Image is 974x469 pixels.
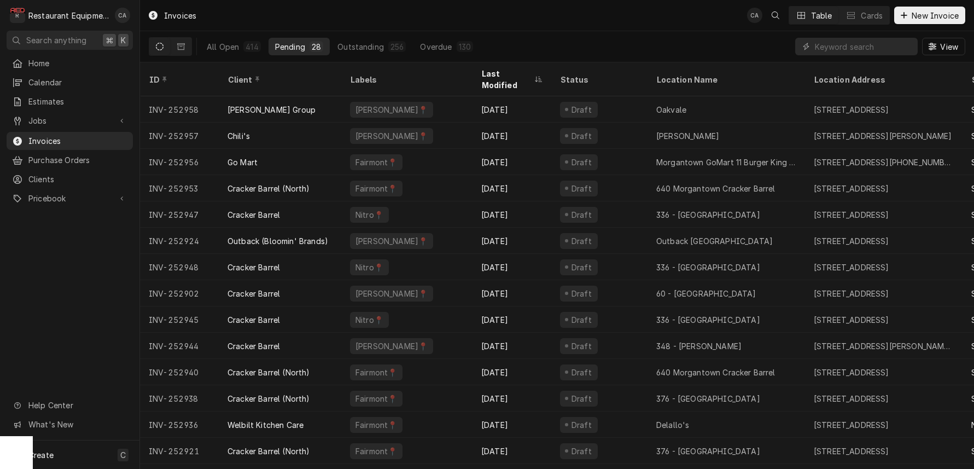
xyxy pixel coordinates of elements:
div: INV-252938 [140,385,219,412]
div: [STREET_ADDRESS] [814,445,889,457]
div: [STREET_ADDRESS] [814,393,889,404]
div: Cracker Barrel [228,288,280,299]
div: INV-252945 [140,306,219,333]
div: 376 - [GEOGRAPHIC_DATA] [656,445,760,457]
div: [DATE] [473,438,551,464]
div: [PERSON_NAME] Group [228,104,316,115]
div: Outback [GEOGRAPHIC_DATA] [656,235,773,247]
div: INV-252958 [140,96,219,123]
div: INV-252957 [140,123,219,149]
div: Cracker Barrel (North) [228,183,310,194]
div: Status [560,74,637,85]
div: 376 - [GEOGRAPHIC_DATA] [656,393,760,404]
div: Labels [350,74,464,85]
div: Draft [570,209,593,221]
div: Draft [570,157,593,168]
a: Invoices [7,132,133,150]
span: Jobs [28,115,111,126]
div: Welbilt Kitchen Care [228,419,304,431]
div: Draft [570,288,593,299]
div: 336 - [GEOGRAPHIC_DATA] [656,314,760,326]
div: Draft [570,393,593,404]
div: [DATE] [473,412,551,438]
div: R [10,8,25,23]
div: [DATE] [473,149,551,175]
span: Calendar [28,77,127,88]
div: [STREET_ADDRESS] [814,288,889,299]
div: [STREET_ADDRESS] [814,235,889,247]
div: Fairmont📍 [354,419,398,431]
span: Purchase Orders [28,154,127,166]
div: [DATE] [473,201,551,228]
a: Purchase Orders [7,151,133,169]
div: Draft [570,445,593,457]
a: Go to Pricebook [7,189,133,207]
div: Cracker Barrel (North) [228,445,310,457]
div: [PERSON_NAME]📍 [354,235,429,247]
a: Go to Jobs [7,112,133,130]
div: Cracker Barrel (North) [228,367,310,378]
div: ID [149,74,208,85]
div: [STREET_ADDRESS][PERSON_NAME][PERSON_NAME] [814,340,954,352]
div: Draft [570,130,593,142]
div: All Open [207,41,239,53]
div: INV-252953 [140,175,219,201]
div: 28 [312,41,321,53]
span: Clients [28,173,127,185]
div: [DATE] [473,254,551,280]
div: Go Mart [228,157,258,168]
div: Pending [275,41,305,53]
div: Location Address [814,74,952,85]
button: View [922,38,965,55]
div: Chili's [228,130,250,142]
a: Clients [7,170,133,188]
div: Oakvale [656,104,686,115]
div: 336 - [GEOGRAPHIC_DATA] [656,209,760,221]
div: Chrissy Adams's Avatar [115,8,130,23]
div: Draft [570,419,593,431]
div: Cards [861,10,883,21]
div: INV-252948 [140,254,219,280]
div: [STREET_ADDRESS] [814,367,889,378]
div: [STREET_ADDRESS] [814,104,889,115]
span: Home [28,57,127,69]
div: [STREET_ADDRESS] [814,262,889,273]
a: Go to Help Center [7,396,133,414]
div: CA [747,8,762,23]
button: New Invoice [894,7,965,24]
div: INV-252936 [140,412,219,438]
div: Draft [570,262,593,273]
div: 640 Morgantown Cracker Barrel [656,367,775,378]
button: Open search [767,7,784,24]
span: Create [28,450,54,460]
div: [PERSON_NAME]📍 [354,340,429,352]
a: Home [7,54,133,72]
span: New Invoice [909,10,961,21]
div: [PERSON_NAME]📍 [354,104,429,115]
div: Nitro📍 [354,314,384,326]
span: Pricebook [28,193,111,204]
div: Morgantown GoMart 11 Burger King 26100 [656,157,796,168]
div: [STREET_ADDRESS][PERSON_NAME] [814,130,952,142]
div: [STREET_ADDRESS][PHONE_NUMBER] [814,157,954,168]
div: Cracker Barrel [228,262,280,273]
span: Invoices [28,135,127,147]
div: [STREET_ADDRESS] [814,183,889,194]
div: Fairmont📍 [354,157,398,168]
div: Last Modified [481,68,532,91]
div: Delallo's [656,419,689,431]
div: 256 [390,41,404,53]
div: Restaurant Equipment Diagnostics [28,10,109,21]
div: 414 [246,41,258,53]
div: [STREET_ADDRESS] [814,209,889,221]
div: Draft [570,340,593,352]
div: Draft [570,183,593,194]
div: [DATE] [473,96,551,123]
div: [DATE] [473,359,551,385]
div: Table [811,10,832,21]
input: Keyword search [815,38,912,55]
div: INV-252944 [140,333,219,359]
div: Cracker Barrel [228,340,280,352]
div: [STREET_ADDRESS] [814,419,889,431]
div: CA [115,8,130,23]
